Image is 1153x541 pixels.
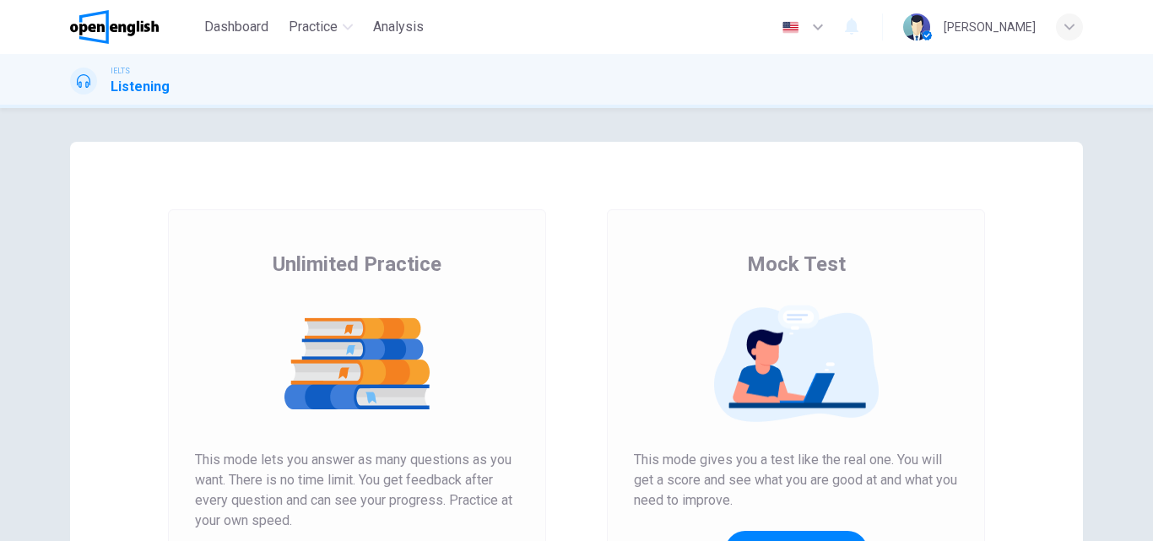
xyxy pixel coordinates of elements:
img: en [780,21,801,34]
span: Practice [289,17,338,37]
img: OpenEnglish logo [70,10,159,44]
img: Profile picture [903,14,930,41]
span: Unlimited Practice [273,251,441,278]
a: OpenEnglish logo [70,10,198,44]
h1: Listening [111,77,170,97]
div: [PERSON_NAME] [944,17,1036,37]
button: Practice [282,12,360,42]
button: Dashboard [198,12,275,42]
span: This mode gives you a test like the real one. You will get a score and see what you are good at a... [634,450,958,511]
span: This mode lets you answer as many questions as you want. There is no time limit. You get feedback... [195,450,519,531]
button: Analysis [366,12,430,42]
span: Dashboard [204,17,268,37]
span: IELTS [111,65,130,77]
span: Analysis [373,17,424,37]
span: Mock Test [747,251,846,278]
